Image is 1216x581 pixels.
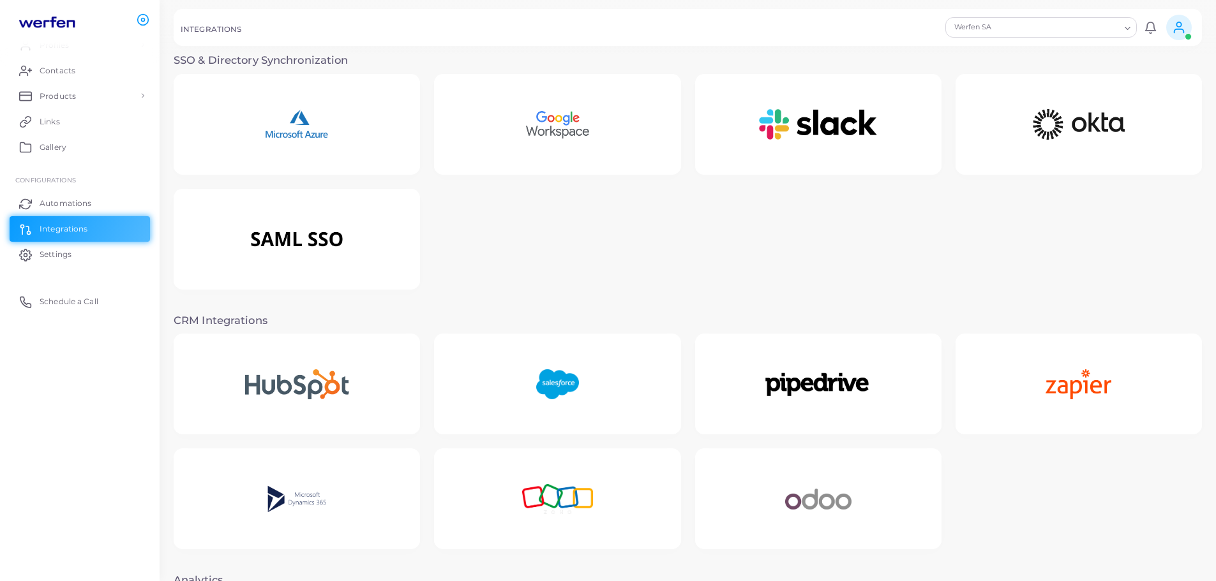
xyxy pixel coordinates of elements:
[40,91,76,102] span: Products
[40,249,71,260] span: Settings
[1046,20,1120,34] input: Search for option
[734,85,902,165] img: Slack
[10,32,150,57] a: Profiles
[497,459,618,539] img: Zoho
[40,142,66,153] span: Gallery
[181,25,241,34] h5: INTEGRATIONS
[15,176,76,184] span: Configurations
[10,83,150,108] a: Products
[10,191,150,216] a: Automations
[500,85,615,165] img: Google Workspace
[10,216,150,242] a: Integrations
[10,242,150,267] a: Settings
[40,116,60,128] span: Links
[40,198,91,209] span: Automations
[174,314,1202,327] h3: CRM Integrations
[243,459,351,539] img: Microsoft Dynamics
[240,85,354,165] img: Microsoft Azure
[737,344,900,424] img: Pipedrive
[10,134,150,159] a: Gallery
[1021,344,1136,424] img: Zapier
[40,296,98,307] span: Schedule a Call
[213,200,381,279] img: SAML
[10,108,150,134] a: Links
[995,85,1162,165] img: Okta
[760,459,876,539] img: Odoo
[511,344,604,424] img: Salesforce
[945,17,1137,38] div: Search for option
[11,12,82,36] img: logo
[952,21,1045,34] span: Werfen SA
[40,65,75,77] span: Contacts
[40,223,87,235] span: Integrations
[10,289,150,314] a: Schedule a Call
[40,40,69,51] span: Profiles
[220,344,374,424] img: Hubspot
[10,57,150,83] a: Contacts
[174,54,1202,67] h3: SSO & Directory Synchronization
